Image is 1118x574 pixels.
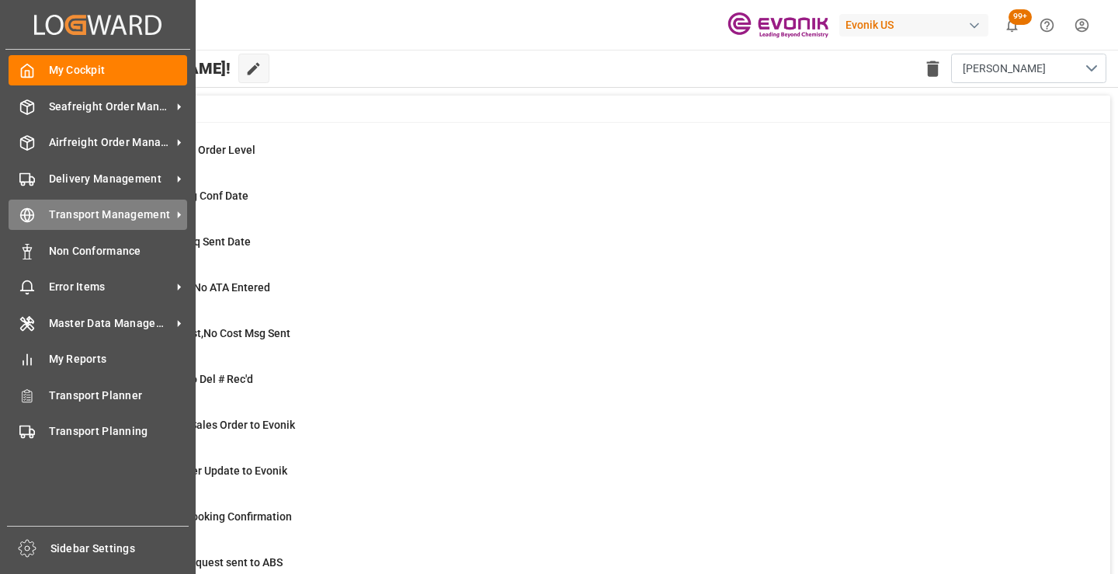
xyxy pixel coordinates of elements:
span: Transport Management [49,207,172,223]
span: Error Items [49,279,172,295]
button: open menu [951,54,1106,83]
a: My Reports [9,344,187,374]
span: My Reports [49,351,188,367]
span: Error on Initial Sales Order to Evonik [118,419,295,431]
span: [PERSON_NAME] [963,61,1046,77]
a: 20ETD>3 Days Past,No Cost Msg SentShipment [79,325,1091,358]
span: Master Data Management [49,315,172,332]
span: Seafreight Order Management [49,99,172,115]
button: Help Center [1029,8,1064,43]
span: Delivery Management [49,171,172,187]
a: Transport Planner [9,380,187,410]
span: Hello [PERSON_NAME]! [64,54,231,83]
span: 99+ [1009,9,1032,25]
span: Transport Planning [49,423,188,440]
a: 0Error on Initial Sales Order to EvonikShipment [79,417,1091,450]
button: Evonik US [839,10,995,40]
span: Error Sales Order Update to Evonik [118,464,287,477]
button: show 100 new notifications [995,8,1029,43]
span: Non Conformance [49,243,188,259]
div: Evonik US [839,14,988,37]
a: 0Error Sales Order Update to EvonikShipment [79,463,1091,496]
a: 21ABS: No Init Bkg Conf DateShipment [79,188,1091,221]
span: My Cockpit [49,62,188,78]
span: ETD>3 Days Past,No Cost Msg Sent [118,327,290,339]
a: 3ETD < 3 Days,No Del # Rec'dShipment [79,371,1091,404]
a: 36ABS: Missing Booking ConfirmationShipment [79,509,1091,541]
img: Evonik-brand-mark-Deep-Purple-RGB.jpeg_1700498283.jpeg [727,12,828,39]
a: Transport Planning [9,416,187,447]
a: 0MOT Missing at Order LevelSales Order-IVPO [79,142,1091,175]
span: Transport Planner [49,388,188,404]
span: Sidebar Settings [50,541,189,557]
a: 0ABS: No Bkg Req Sent DateShipment [79,234,1091,266]
span: ABS: Missing Booking Confirmation [118,510,292,523]
a: Non Conformance [9,235,187,266]
span: Pending Bkg Request sent to ABS [118,556,283,569]
a: 10ETA > 10 Days , No ATA EnteredShipment [79,280,1091,312]
a: My Cockpit [9,55,187,85]
span: Airfreight Order Management [49,134,172,151]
